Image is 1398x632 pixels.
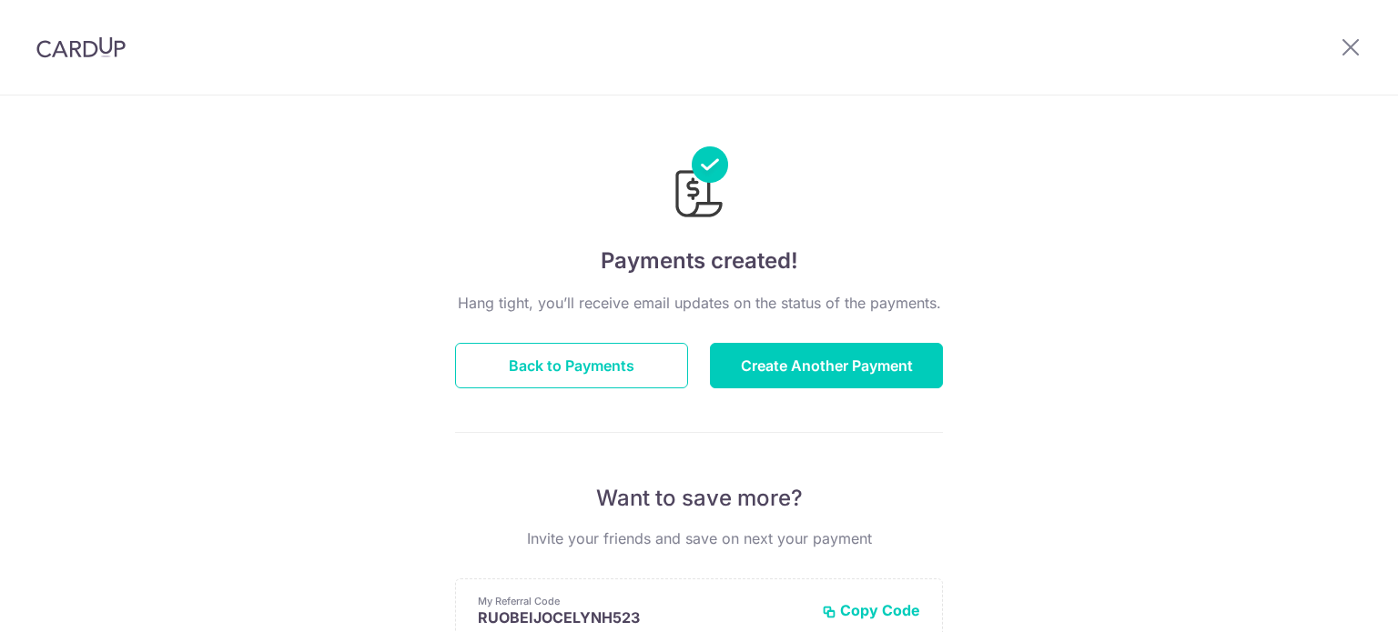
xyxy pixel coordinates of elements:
[478,594,807,608] p: My Referral Code
[670,146,728,223] img: Payments
[455,527,943,549] p: Invite your friends and save on next your payment
[455,292,943,314] p: Hang tight, you’ll receive email updates on the status of the payments.
[36,36,126,58] img: CardUp
[822,601,920,619] button: Copy Code
[1281,577,1380,623] iframe: Opens a widget where you can find more information
[455,343,688,388] button: Back to Payments
[455,245,943,277] h4: Payments created!
[478,608,807,627] p: RUOBEIJOCELYNH523
[455,484,943,513] p: Want to save more?
[710,343,943,388] button: Create Another Payment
